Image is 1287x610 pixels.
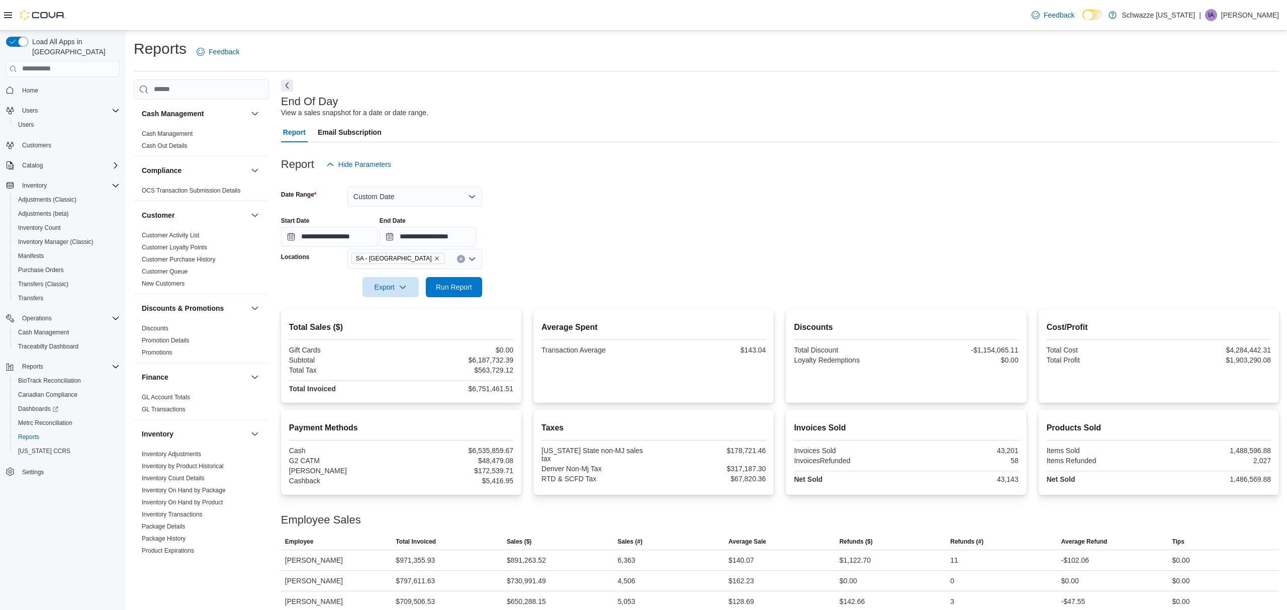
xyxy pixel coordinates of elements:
span: Inventory On Hand by Product [142,498,223,506]
button: Inventory [18,180,51,192]
h3: Cash Management [142,109,204,119]
a: Transfers (Classic) [14,278,72,290]
div: G2 CATM [289,457,399,465]
a: Customer Purchase History [142,256,216,263]
a: Discounts [142,325,168,332]
span: Cash Management [14,326,120,338]
a: Inventory by Product Historical [142,463,224,470]
a: Promotions [142,349,172,356]
button: Compliance [142,165,247,176]
span: Settings [18,465,120,478]
span: Metrc Reconciliation [14,417,120,429]
h3: End Of Day [281,96,338,108]
button: Inventory Manager (Classic) [10,235,124,249]
span: Settings [22,468,44,476]
span: Inventory Manager (Classic) [14,236,120,248]
a: New Customers [142,280,185,287]
span: Load All Apps in [GEOGRAPHIC_DATA] [28,37,120,57]
span: SA - Denver [351,253,444,264]
p: [PERSON_NAME] [1221,9,1279,21]
button: Clear input [457,255,465,263]
a: Inventory Count [14,222,65,234]
div: $971,355.93 [396,554,435,566]
span: Adjustments (Classic) [18,196,76,204]
div: Items Refunded [1047,457,1157,465]
label: End Date [380,217,406,225]
a: Manifests [14,250,48,262]
div: Compliance [134,185,269,201]
h2: Taxes [541,422,766,434]
div: $0.00 [1061,575,1079,587]
span: Inventory by Product Historical [142,462,224,470]
a: Product Expirations [142,547,194,554]
button: Cash Management [10,325,124,339]
button: Canadian Compliance [10,388,124,402]
span: Home [22,86,38,95]
div: Denver Non-Mj Tax [541,465,652,473]
button: Traceabilty Dashboard [10,339,124,354]
button: Settings [2,464,124,479]
span: Adjustments (beta) [14,208,120,220]
span: Users [14,119,120,131]
div: 58 [908,457,1019,465]
a: Promotion Details [142,337,190,344]
button: Inventory [2,179,124,193]
strong: Net Sold [1047,475,1075,483]
input: Press the down key to open a popover containing a calendar. [281,227,378,247]
span: Feedback [1044,10,1074,20]
span: Manifests [14,250,120,262]
span: Purchase Orders [18,266,64,274]
div: Items Sold [1047,447,1157,455]
a: Customers [18,139,55,151]
a: Settings [18,466,48,478]
a: Cash Management [142,130,193,137]
button: [US_STATE] CCRS [10,444,124,458]
div: [PERSON_NAME] [281,571,392,591]
button: Custom Date [347,187,482,207]
span: BioTrack Reconciliation [18,377,81,385]
a: Customer Queue [142,268,188,275]
span: Canadian Compliance [18,391,77,399]
span: Washington CCRS [14,445,120,457]
span: GL Account Totals [142,393,190,401]
div: Invoices Sold [794,447,904,455]
span: Product Expirations [142,547,194,555]
h3: Employee Sales [281,514,361,526]
div: $48,479.08 [403,457,513,465]
a: Customer Loyalty Points [142,244,207,251]
span: Reports [22,363,43,371]
span: Refunds (#) [950,538,983,546]
button: Transfers [10,291,124,305]
label: Locations [281,253,310,261]
button: Export [362,277,419,297]
div: $317,187.30 [656,465,766,473]
strong: Total Invoiced [289,385,336,393]
span: Export [369,277,413,297]
button: Users [18,105,42,117]
button: Purchase Orders [10,263,124,277]
a: Inventory Transactions [142,511,203,518]
span: Cash Management [142,130,193,138]
span: Operations [22,314,52,322]
div: -$47.55 [1061,595,1085,607]
div: $128.69 [728,595,754,607]
a: OCS Transaction Submission Details [142,187,241,194]
button: BioTrack Reconciliation [10,374,124,388]
div: $178,721.46 [656,447,766,455]
button: Open list of options [468,255,476,263]
span: Inventory Count Details [142,474,205,482]
button: Run Report [426,277,482,297]
div: 11 [950,554,958,566]
span: Sales ($) [507,538,531,546]
span: Customers [18,139,120,151]
div: Cashback [289,477,399,485]
div: 43,143 [908,475,1019,483]
span: Average Sale [728,538,766,546]
button: Cash Management [142,109,247,119]
button: Inventory Count [10,221,124,235]
h2: Discounts [794,321,1018,333]
h2: Average Spent [541,321,766,333]
span: Traceabilty Dashboard [18,342,78,351]
span: Inventory Transactions [142,510,203,518]
span: Traceabilty Dashboard [14,340,120,353]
